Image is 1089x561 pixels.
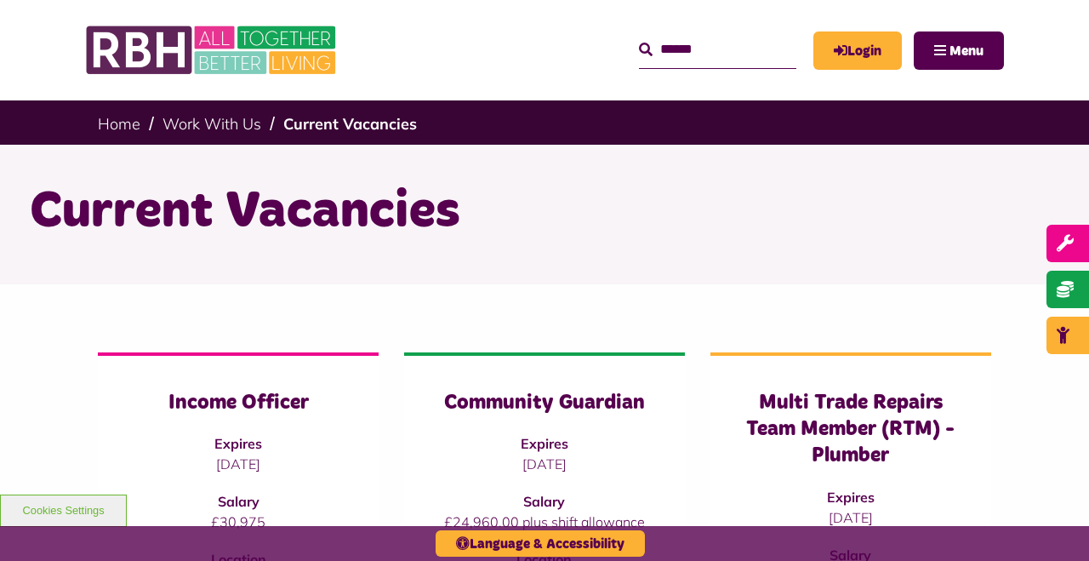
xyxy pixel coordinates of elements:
[827,489,875,506] strong: Expires
[132,512,345,532] p: £30,975
[283,114,417,134] a: Current Vacancies
[949,44,984,58] span: Menu
[438,390,651,416] h3: Community Guardian
[436,530,645,557] button: Language & Accessibility
[438,454,651,474] p: [DATE]
[1012,484,1089,561] iframe: Netcall Web Assistant for live chat
[521,435,568,452] strong: Expires
[744,507,957,528] p: [DATE]
[214,435,262,452] strong: Expires
[744,390,957,470] h3: Multi Trade Repairs Team Member (RTM) - Plumber
[523,493,565,510] strong: Salary
[30,179,1059,245] h1: Current Vacancies
[813,31,902,70] a: MyRBH
[132,454,345,474] p: [DATE]
[85,17,340,83] img: RBH
[914,31,1004,70] button: Navigation
[98,114,140,134] a: Home
[438,512,651,532] p: £24,960.00 plus shift allowance
[162,114,261,134] a: Work With Us
[132,390,345,416] h3: Income Officer
[218,493,259,510] strong: Salary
